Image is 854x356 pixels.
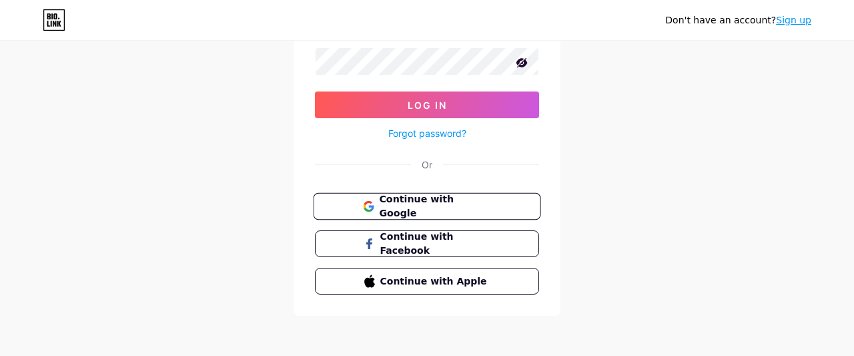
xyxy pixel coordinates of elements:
[380,275,490,289] span: Continue with Apple
[315,92,539,118] button: Log In
[408,100,447,111] span: Log In
[315,230,539,257] button: Continue with Facebook
[380,230,490,258] span: Continue with Facebook
[776,15,811,25] a: Sign up
[388,126,466,140] a: Forgot password?
[313,193,540,220] button: Continue with Google
[665,13,811,27] div: Don't have an account?
[315,268,539,295] button: Continue with Apple
[315,193,539,220] a: Continue with Google
[379,192,490,221] span: Continue with Google
[422,158,432,172] div: Or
